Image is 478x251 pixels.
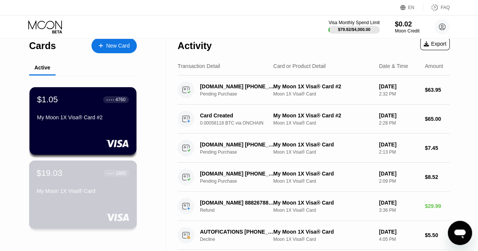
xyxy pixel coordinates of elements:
div: [DOMAIN_NAME] [PHONE_NUMBER] USPending PurchaseMy Moon 1X Visa® CardMoon 1X Visa® Card[DATE]2:09 ... [178,163,450,192]
div: $0.02 [395,20,419,28]
div: $19.03● ● ● ●1805My Moon 1X Visa® Card [29,161,136,228]
div: [DOMAIN_NAME] 8882678885 USRefundMy Moon 1X Visa® CardMoon 1X Visa® Card[DATE]3:36 PM$29.99 [178,192,450,221]
div: EN [400,4,423,11]
div: Transaction Detail [178,63,220,69]
div: [DOMAIN_NAME] [PHONE_NUMBER] USPending PurchaseMy Moon 1X Visa® CardMoon 1X Visa® Card[DATE]2:13 ... [178,134,450,163]
div: Pending Purchase [200,149,280,155]
div: $79.92 / $4,000.00 [338,27,370,32]
div: 2:09 PM [379,179,419,184]
div: Moon 1X Visa® Card [273,120,373,126]
div: [DATE] [379,229,419,235]
div: 2:28 PM [379,120,419,126]
div: [DOMAIN_NAME] [PHONE_NUMBER] US [200,171,275,177]
div: AUTOFICATIONS [PHONE_NUMBER] SE [200,229,275,235]
div: [DATE] [379,112,419,119]
div: Moon 1X Visa® Card [273,237,373,242]
div: 3:36 PM [379,208,419,213]
iframe: Button to launch messaging window [448,221,472,245]
div: [DOMAIN_NAME] 8882678885 US [200,200,275,206]
div: My Moon 1X Visa® Card [273,171,373,177]
div: $5.50 [425,232,450,238]
div: ● ● ● ● [107,172,114,174]
div: 2:32 PM [379,91,419,97]
div: ● ● ● ● [107,99,114,101]
div: Export [420,37,450,50]
div: My Moon 1X Visa® Card [37,188,129,194]
div: My Moon 1X Visa® Card #2 [273,83,373,89]
div: 1805 [116,170,126,176]
div: My Moon 1X Visa® Card [273,142,373,148]
div: [DATE] [379,171,419,177]
div: Active [34,65,50,71]
div: Refund [200,208,280,213]
div: My Moon 1X Visa® Card [273,229,373,235]
div: [DOMAIN_NAME] [PHONE_NUMBER] US [200,83,275,89]
div: Card Created [200,112,275,119]
div: FAQ [423,4,450,11]
div: Moon 1X Visa® Card [273,91,373,97]
div: New Card [106,43,130,49]
div: [DATE] [379,200,419,206]
div: [DOMAIN_NAME] [PHONE_NUMBER] USPending PurchaseMy Moon 1X Visa® Card #2Moon 1X Visa® Card[DATE]2:... [178,75,450,105]
div: [DATE] [379,142,419,148]
div: Moon 1X Visa® Card [273,208,373,213]
div: $1.05● ● ● ●4760My Moon 1X Visa® Card #2 [29,87,136,155]
div: 4:05 PM [379,237,419,242]
div: [DATE] [379,83,419,89]
div: $29.99 [425,203,450,209]
div: Activity [178,40,212,51]
div: Cards [29,40,56,51]
div: Amount [425,63,443,69]
div: Pending Purchase [200,91,280,97]
div: $65.00 [425,116,450,122]
div: EN [408,5,415,10]
div: Decline [200,237,280,242]
div: FAQ [441,5,450,10]
div: My Moon 1X Visa® Card #2 [273,112,373,119]
div: $19.03 [37,168,62,178]
div: My Moon 1X Visa® Card [273,200,373,206]
div: Date & Time [379,63,408,69]
div: 4760 [115,97,125,102]
div: Moon Credit [395,28,419,34]
div: My Moon 1X Visa® Card #2 [37,114,129,120]
div: Card or Product Detail [273,63,326,69]
div: $7.45 [425,145,450,151]
div: $63.95 [425,87,450,93]
div: Visa Monthly Spend Limit [328,20,379,25]
div: $1.05 [37,95,58,105]
div: 2:13 PM [379,149,419,155]
div: [DOMAIN_NAME] [PHONE_NUMBER] US [200,142,275,148]
div: Pending Purchase [200,179,280,184]
div: New Card [91,38,137,53]
div: Card Created0.00058118 BTC via ONCHAINMy Moon 1X Visa® Card #2Moon 1X Visa® Card[DATE]2:28 PM$65.00 [178,105,450,134]
div: Moon 1X Visa® Card [273,149,373,155]
div: Visa Monthly Spend Limit$79.92/$4,000.00 [328,20,379,34]
div: $0.02Moon Credit [395,20,419,34]
div: Moon 1X Visa® Card [273,179,373,184]
div: Export [424,41,446,47]
div: $8.52 [425,174,450,180]
div: 0.00058118 BTC via ONCHAIN [200,120,280,126]
div: AUTOFICATIONS [PHONE_NUMBER] SEDeclineMy Moon 1X Visa® CardMoon 1X Visa® Card[DATE]4:05 PM$5.50 [178,221,450,250]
